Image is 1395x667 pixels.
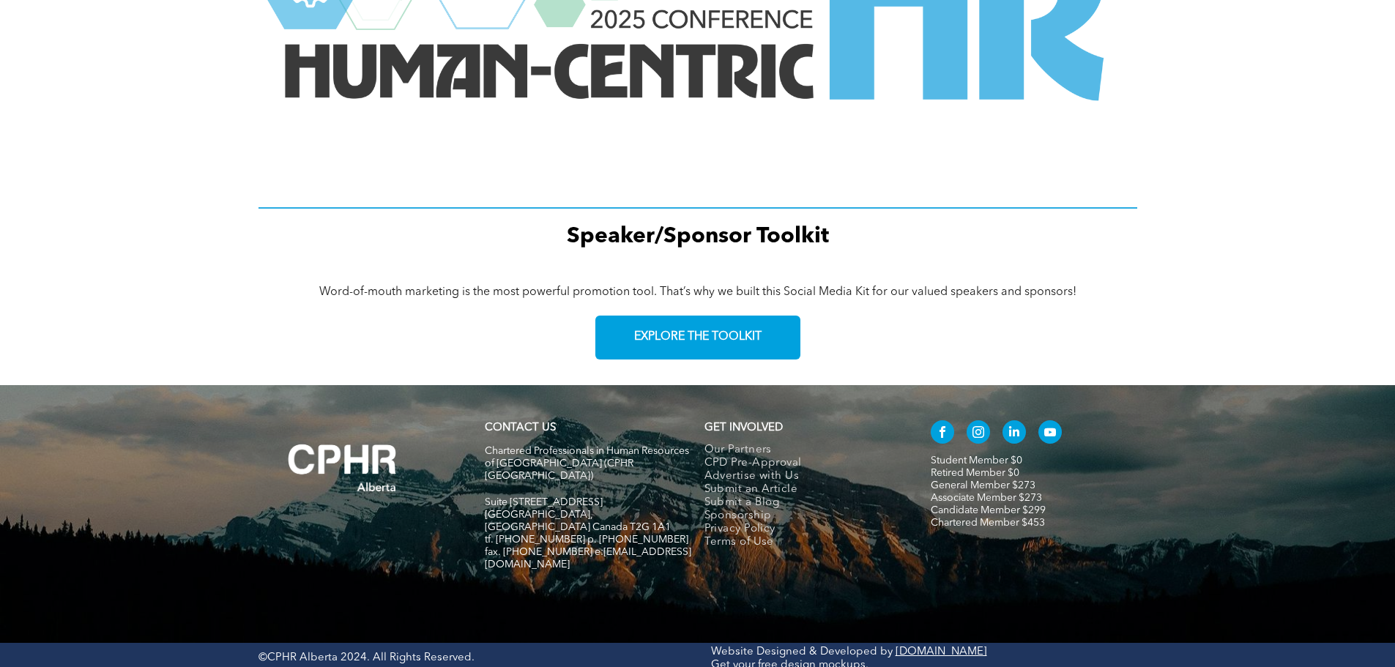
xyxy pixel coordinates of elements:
[704,510,900,523] a: Sponsorship
[711,646,893,657] a: Website Designed & Developed by
[485,497,603,507] span: Suite [STREET_ADDRESS]
[1038,420,1062,447] a: youtube
[485,547,691,570] span: fax. [PHONE_NUMBER] e:[EMAIL_ADDRESS][DOMAIN_NAME]
[931,468,1019,478] a: Retired Member $0
[931,420,954,447] a: facebook
[485,534,688,545] span: tf. [PHONE_NUMBER] p. [PHONE_NUMBER]
[634,330,762,344] span: EXPLORE THE TOOLKIT
[485,446,689,481] span: Chartered Professionals in Human Resources of [GEOGRAPHIC_DATA] (CPHR [GEOGRAPHIC_DATA])
[704,523,900,536] a: Privacy Policy
[485,422,556,433] a: CONTACT US
[704,483,900,496] a: Submit an Article
[567,226,829,247] span: Speaker/Sponsor Toolkit
[258,652,475,663] span: ©CPHR Alberta 2024. All Rights Reserved.
[319,286,1076,298] span: Word-of-mouth marketing is the most powerful promotion tool. That’s why we built this Social Medi...
[896,646,987,657] a: [DOMAIN_NAME]
[967,420,990,447] a: instagram
[595,316,800,359] a: EXPLORE THE TOOLKIT
[931,455,1022,466] a: Student Member $0
[931,505,1046,515] a: Candidate Member $299
[485,510,671,532] span: [GEOGRAPHIC_DATA], [GEOGRAPHIC_DATA] Canada T2G 1A1
[931,518,1045,528] a: Chartered Member $453
[704,470,900,483] a: Advertise with Us
[704,457,900,470] a: CPD Pre-Approval
[258,414,427,521] img: A white background with a few lines on it
[704,422,783,433] span: GET INVOLVED
[704,536,900,549] a: Terms of Use
[704,496,900,510] a: Submit a Blog
[931,480,1035,491] a: General Member $273
[931,493,1042,503] a: Associate Member $273
[704,444,900,457] a: Our Partners
[1002,420,1026,447] a: linkedin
